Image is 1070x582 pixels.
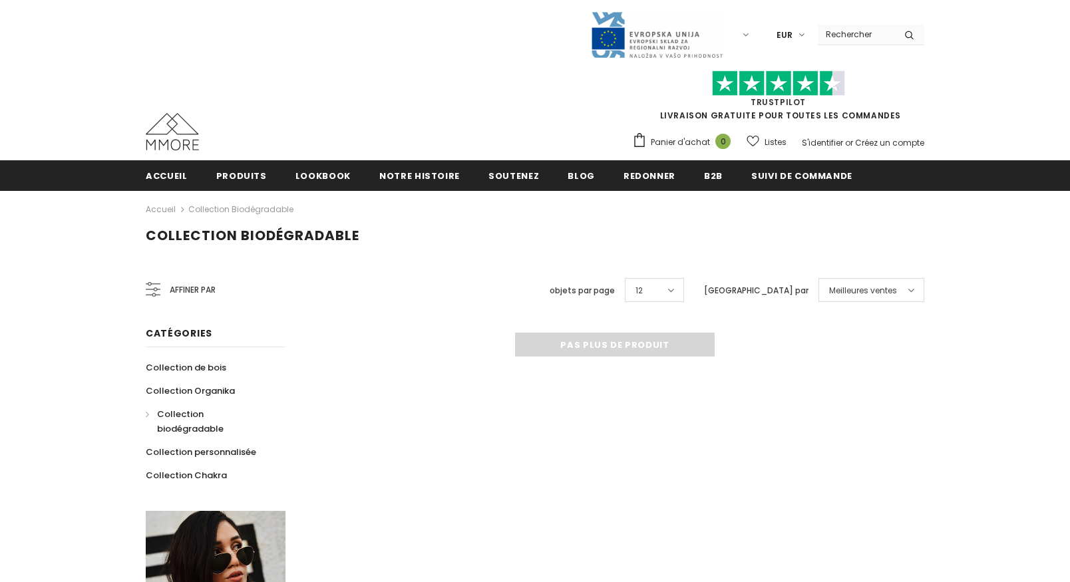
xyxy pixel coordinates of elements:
[747,130,787,154] a: Listes
[295,160,351,190] a: Lookbook
[712,71,845,96] img: Faites confiance aux étoiles pilotes
[777,29,793,42] span: EUR
[704,170,723,182] span: B2B
[146,464,227,487] a: Collection Chakra
[146,226,359,245] span: Collection biodégradable
[146,356,226,379] a: Collection de bois
[216,170,267,182] span: Produits
[590,29,723,40] a: Javni Razpis
[704,160,723,190] a: B2B
[651,136,710,149] span: Panier d'achat
[715,134,731,149] span: 0
[146,384,235,397] span: Collection Organika
[704,284,808,297] label: [GEOGRAPHIC_DATA] par
[146,440,256,464] a: Collection personnalisée
[146,379,235,402] a: Collection Organika
[632,132,737,152] a: Panier d'achat 0
[157,408,224,435] span: Collection biodégradable
[751,96,806,108] a: TrustPilot
[146,160,188,190] a: Accueil
[855,137,924,148] a: Créez un compte
[488,170,539,182] span: soutenez
[802,137,843,148] a: S'identifier
[550,284,615,297] label: objets par page
[146,170,188,182] span: Accueil
[765,136,787,149] span: Listes
[146,402,271,440] a: Collection biodégradable
[216,160,267,190] a: Produits
[295,170,351,182] span: Lookbook
[146,469,227,482] span: Collection Chakra
[632,76,924,121] span: LIVRAISON GRATUITE POUR TOUTES LES COMMANDES
[379,160,460,190] a: Notre histoire
[845,137,853,148] span: or
[829,284,897,297] span: Meilleures ventes
[590,11,723,59] img: Javni Razpis
[568,160,595,190] a: Blog
[146,446,256,458] span: Collection personnalisée
[146,361,226,374] span: Collection de bois
[818,25,894,44] input: Search Site
[146,202,176,218] a: Accueil
[146,327,212,340] span: Catégories
[170,283,216,297] span: Affiner par
[488,160,539,190] a: soutenez
[751,160,852,190] a: Suivi de commande
[379,170,460,182] span: Notre histoire
[624,170,675,182] span: Redonner
[635,284,643,297] span: 12
[146,113,199,150] img: Cas MMORE
[751,170,852,182] span: Suivi de commande
[624,160,675,190] a: Redonner
[568,170,595,182] span: Blog
[188,204,293,215] a: Collection biodégradable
